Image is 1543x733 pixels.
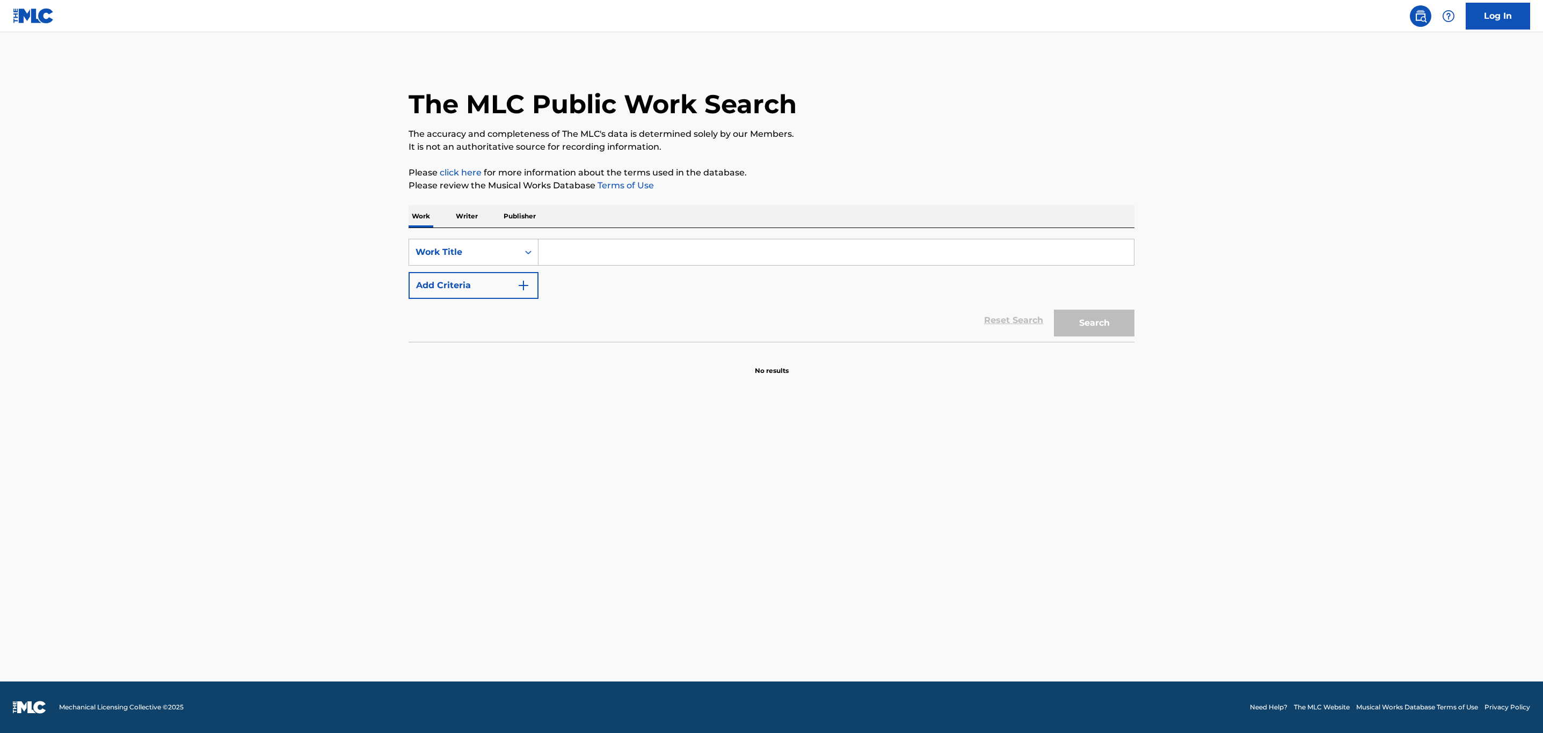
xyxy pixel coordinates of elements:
[59,702,184,712] span: Mechanical Licensing Collective © 2025
[1414,10,1427,23] img: search
[409,272,538,299] button: Add Criteria
[1484,702,1530,712] a: Privacy Policy
[1442,10,1455,23] img: help
[409,141,1134,153] p: It is not an authoritative source for recording information.
[409,205,433,228] p: Work
[595,180,654,190] a: Terms of Use
[755,353,789,376] p: No results
[1489,681,1543,733] iframe: Chat Widget
[1356,702,1478,712] a: Musical Works Database Terms of Use
[409,128,1134,141] p: The accuracy and completeness of The MLC's data is determined solely by our Members.
[453,205,481,228] p: Writer
[1250,702,1287,712] a: Need Help?
[1466,3,1530,30] a: Log In
[1410,5,1431,27] a: Public Search
[409,88,797,120] h1: The MLC Public Work Search
[1438,5,1459,27] div: Help
[13,8,54,24] img: MLC Logo
[517,279,530,292] img: 9d2ae6d4665cec9f34b9.svg
[1294,702,1350,712] a: The MLC Website
[13,701,46,714] img: logo
[409,179,1134,192] p: Please review the Musical Works Database
[500,205,539,228] p: Publisher
[440,167,482,178] a: click here
[416,246,512,259] div: Work Title
[409,239,1134,342] form: Search Form
[409,166,1134,179] p: Please for more information about the terms used in the database.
